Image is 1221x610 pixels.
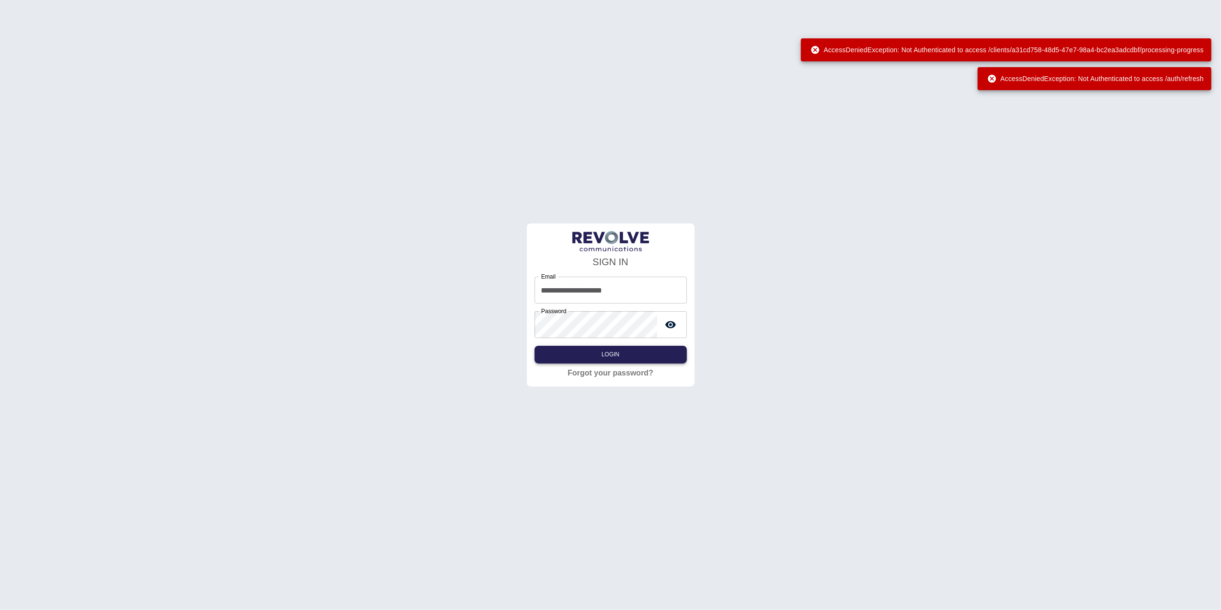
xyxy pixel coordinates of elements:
[810,41,1204,59] div: AccessDeniedException: Not Authenticated to access /clients/a31cd758-48d5-47e7-98a4-bc2ea3adcdbf/...
[541,307,567,315] label: Password
[535,255,687,269] h4: SIGN IN
[568,367,653,379] a: Forgot your password?
[535,346,687,364] button: Login
[541,272,556,281] label: Email
[661,315,680,334] button: toggle password visibility
[572,231,649,252] img: LogoText
[987,70,1204,87] div: AccessDeniedException: Not Authenticated to access /auth/refresh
